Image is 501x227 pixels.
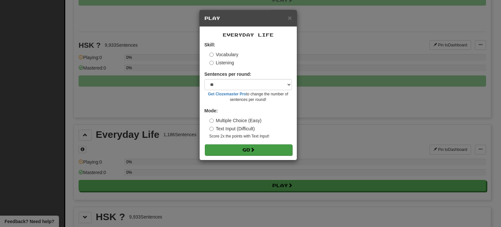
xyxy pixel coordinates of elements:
[209,134,292,139] small: Score 2x the points with Text Input !
[205,71,251,77] label: Sentences per round:
[205,15,292,22] h5: Play
[209,117,262,124] label: Multiple Choice (Easy)
[209,125,255,132] label: Text Input (Difficult)
[205,144,292,155] button: Go
[205,108,218,113] strong: Mode:
[209,53,214,57] input: Vocabulary
[209,119,214,123] input: Multiple Choice (Easy)
[205,42,215,47] strong: Skill:
[208,92,246,96] a: Get Clozemaster Pro
[223,32,274,38] span: Everyday Life
[209,61,214,65] input: Listening
[209,127,214,131] input: Text Input (Difficult)
[209,59,234,66] label: Listening
[288,14,292,21] button: Close
[205,91,292,103] small: to change the number of sentences per round!
[288,14,292,22] span: ×
[209,51,238,58] label: Vocabulary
